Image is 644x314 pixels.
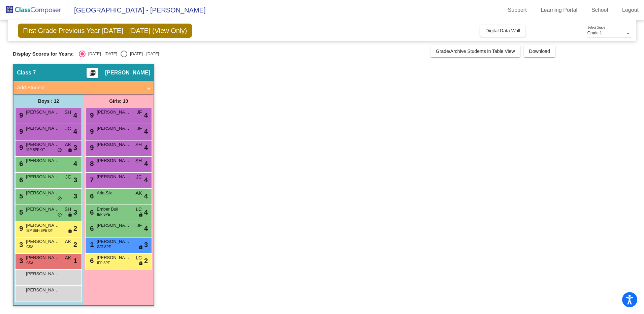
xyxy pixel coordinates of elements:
span: 4 [144,110,148,120]
span: [PERSON_NAME][US_STATE] [26,174,60,180]
span: First Grade Previous Year [DATE] - [DATE] (View Only) [18,24,192,38]
span: do_not_disturb_alt [57,196,62,201]
span: [PERSON_NAME] [26,206,60,213]
span: [PERSON_NAME] [97,222,130,229]
span: 4 [144,126,148,136]
span: [PERSON_NAME] [26,141,60,148]
span: [GEOGRAPHIC_DATA] - [PERSON_NAME] [67,5,205,15]
span: 9 [88,128,94,135]
span: 4 [144,223,148,233]
span: 6 [88,225,94,232]
span: 5 [18,209,23,216]
span: [PERSON_NAME] [PERSON_NAME] [26,238,60,245]
span: lock [138,261,143,266]
span: 4 [73,126,77,136]
span: Digital Data Wall [485,28,520,33]
span: 5 [18,192,23,200]
span: [PERSON_NAME] [97,174,130,180]
span: 9 [88,144,94,151]
div: Boys : 12 [13,94,84,108]
span: 3 [73,143,77,153]
span: SAT SPE [97,244,111,249]
span: JF [137,222,142,229]
span: [PERSON_NAME] [26,190,60,196]
span: 2 [73,240,77,250]
span: SH [65,206,71,213]
span: lock [68,148,72,153]
span: [PERSON_NAME] [26,157,60,164]
span: Class 7 [17,69,36,76]
span: IEP SPE [97,260,110,265]
span: 2 [144,256,148,266]
span: 9 [18,128,23,135]
span: CSA [26,260,33,265]
button: Print Students Details [87,68,98,78]
span: [PERSON_NAME] [97,141,130,148]
span: [PERSON_NAME] [97,125,130,132]
span: Aria Six [97,190,130,196]
span: lock [68,212,72,218]
span: 9 [88,112,94,119]
span: 6 [88,257,94,264]
span: IEP BEH SPE OT [26,228,53,233]
span: 7 [88,176,94,184]
span: 4 [144,207,148,217]
span: 1 [73,256,77,266]
span: [PERSON_NAME] [97,157,130,164]
span: LC [136,206,142,213]
span: AK [65,141,71,148]
span: [PERSON_NAME] [97,109,130,116]
span: 6 [88,209,94,216]
span: [PERSON_NAME] [97,254,130,261]
span: JC [65,125,71,132]
span: [PERSON_NAME] [105,69,150,76]
mat-icon: picture_as_pdf [89,70,97,79]
button: Grade/Archive Students in Table View [430,45,520,57]
a: Support [503,5,532,15]
span: lock [68,228,72,234]
span: AK [65,254,71,261]
span: 9 [18,144,23,151]
span: JF [137,109,142,116]
span: 3 [144,240,148,250]
span: 3 [73,175,77,185]
span: 4 [144,175,148,185]
button: Digital Data Wall [480,25,525,37]
span: SH [65,109,71,116]
span: 6 [88,192,94,200]
span: 9 [18,112,23,119]
span: [PERSON_NAME] [26,271,60,277]
span: SH [135,157,142,164]
span: [PERSON_NAME] [26,109,60,116]
span: Ember Bull [97,206,130,213]
span: do_not_disturb_alt [57,212,62,218]
span: 3 [18,241,23,248]
span: 4 [144,191,148,201]
span: AK [65,238,71,245]
span: [PERSON_NAME] [26,125,60,132]
span: JC [65,174,71,181]
span: CSA [26,244,33,249]
span: 3 [18,257,23,264]
mat-expansion-panel-header: Add Student [13,81,154,94]
span: [PERSON_NAME] [26,222,60,229]
span: 6 [18,176,23,184]
span: JC [136,174,142,181]
span: 4 [144,159,148,169]
span: [PERSON_NAME] [97,238,130,245]
span: 6 [18,160,23,167]
span: 9 [18,225,23,232]
span: 4 [73,159,77,169]
a: School [586,5,613,15]
span: lock [138,245,143,250]
div: [DATE] - [DATE] [86,51,117,57]
span: JF [137,125,142,132]
span: SH [135,141,142,148]
span: AK [136,190,142,197]
span: IEP SPE OT [26,147,45,152]
button: Download [524,45,555,57]
mat-radio-group: Select an option [79,51,159,57]
span: IEP SPE [97,212,110,217]
span: [PERSON_NAME] [26,254,60,261]
span: 1 [88,241,94,248]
